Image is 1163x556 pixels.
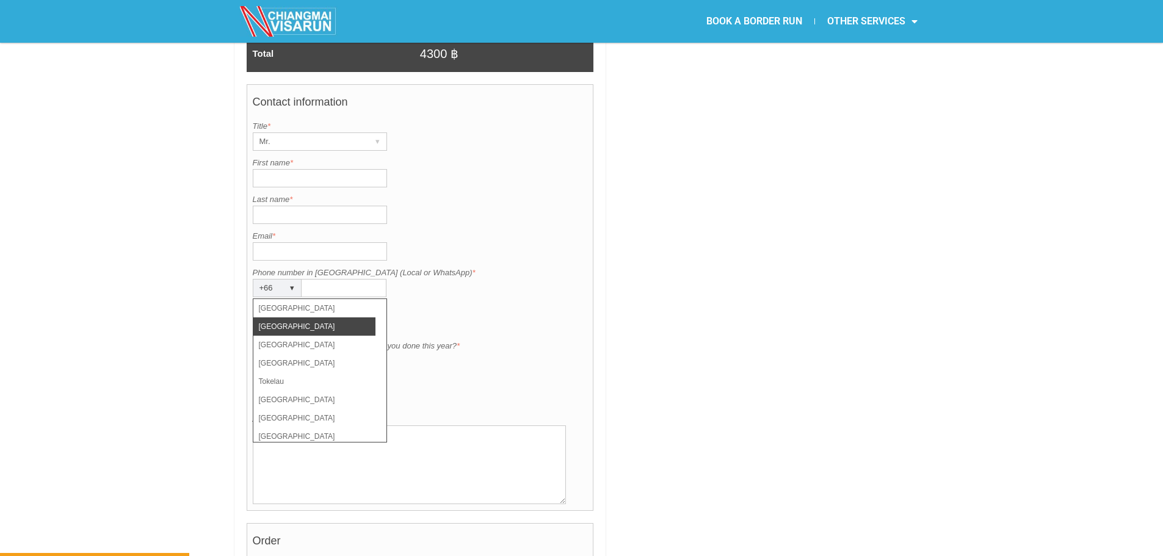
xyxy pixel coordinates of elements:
[253,409,375,427] li: [GEOGRAPHIC_DATA]
[253,133,363,150] div: Mr.
[253,317,375,336] li: [GEOGRAPHIC_DATA]
[253,299,375,317] li: [GEOGRAPHIC_DATA]
[253,391,375,409] li: [GEOGRAPHIC_DATA]
[253,354,375,372] li: [GEOGRAPHIC_DATA]
[253,372,375,391] li: Tokelau
[253,157,588,169] label: First name
[694,7,814,35] a: BOOK A BORDER RUN
[253,303,588,316] label: Nationality
[247,35,420,72] td: Total
[253,267,588,279] label: Phone number in [GEOGRAPHIC_DATA] (Local or WhatsApp)
[369,133,386,150] div: ▾
[815,7,930,35] a: OTHER SERVICES
[420,35,593,72] td: 4300 ฿
[253,336,375,354] li: [GEOGRAPHIC_DATA]
[253,90,588,120] h4: Contact information
[253,280,278,297] div: +66
[253,427,375,446] li: [GEOGRAPHIC_DATA]
[253,377,588,389] label: Pick me up at:
[253,120,588,132] label: Title
[284,280,301,297] div: ▾
[253,340,588,352] label: How many border runs (by land) have you done this year?
[582,7,930,35] nav: Menu
[253,413,588,425] label: Additional request if any
[253,230,588,242] label: Email
[253,193,588,206] label: Last name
